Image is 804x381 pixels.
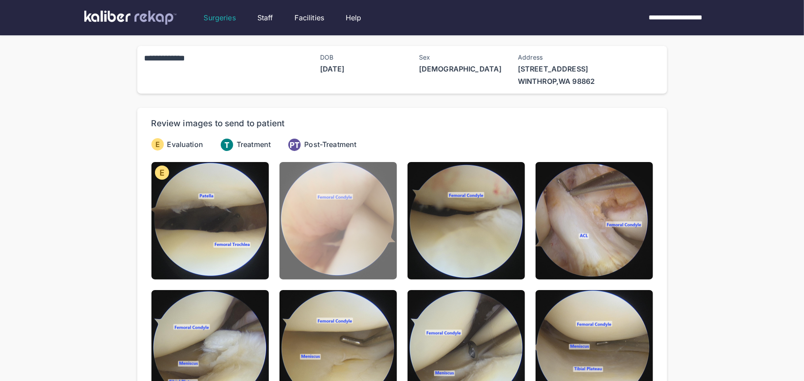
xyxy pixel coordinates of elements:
a: Facilities [295,12,325,23]
span: [DATE] [320,64,408,74]
img: kaliber labs logo [84,11,177,25]
img: evaluation-icon.135c065c.svg [155,166,169,180]
a: Help [346,12,362,23]
span: Sex [419,53,507,62]
span: Address [518,53,606,62]
a: Staff [257,12,273,23]
img: Still0001.jpg [151,162,269,279]
span: WINTHROP , WA 98862 [518,76,606,87]
span: Evaluation [167,139,204,150]
span: Treatment [237,139,271,150]
span: [STREET_ADDRESS] [518,64,606,74]
img: Still0004.jpg [536,162,653,279]
img: Still0003.jpg [408,162,525,279]
img: Still0002.jpg [279,162,397,279]
a: Surgeries [204,12,236,23]
span: Post-Treatment [304,139,356,150]
span: DOB [320,53,408,62]
div: Review images to send to patient [151,118,285,129]
span: [DEMOGRAPHIC_DATA] [419,64,507,74]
